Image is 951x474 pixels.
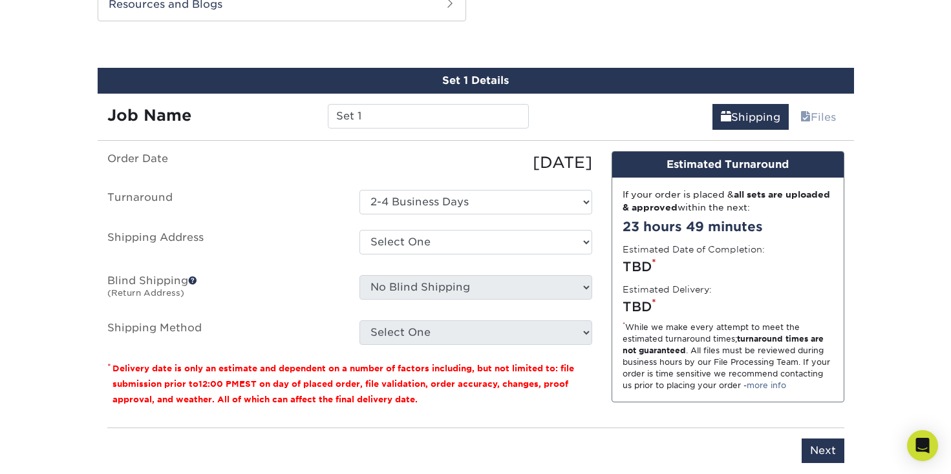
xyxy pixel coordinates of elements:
strong: turnaround times are not guaranteed [623,334,824,355]
div: If your order is placed & within the next: [623,188,833,214]
div: Set 1 Details [98,68,854,94]
label: Order Date [98,151,350,174]
label: Shipping Method [98,320,350,345]
div: While we make every attempt to meet the estimated turnaround times; . All files must be reviewed ... [623,322,833,391]
span: shipping [721,111,731,123]
div: Estimated Turnaround [612,152,844,178]
div: Open Intercom Messenger [907,430,938,461]
div: TBD [623,257,833,276]
strong: Job Name [107,106,191,125]
input: Next [802,438,844,463]
small: Delivery date is only an estimate and dependent on a number of factors including, but not limited... [112,364,574,404]
small: (Return Address) [107,288,184,298]
a: Shipping [712,104,789,130]
div: [DATE] [350,151,602,174]
a: more info [747,380,786,390]
label: Estimated Date of Completion: [623,243,765,256]
a: Files [792,104,844,130]
span: files [800,111,811,123]
label: Turnaround [98,190,350,214]
span: 12:00 PM [198,379,239,389]
div: 23 hours 49 minutes [623,217,833,236]
label: Shipping Address [98,230,350,260]
input: Enter a job name [328,104,529,129]
label: Estimated Delivery: [623,283,712,296]
label: Blind Shipping [98,275,350,305]
div: TBD [623,297,833,316]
